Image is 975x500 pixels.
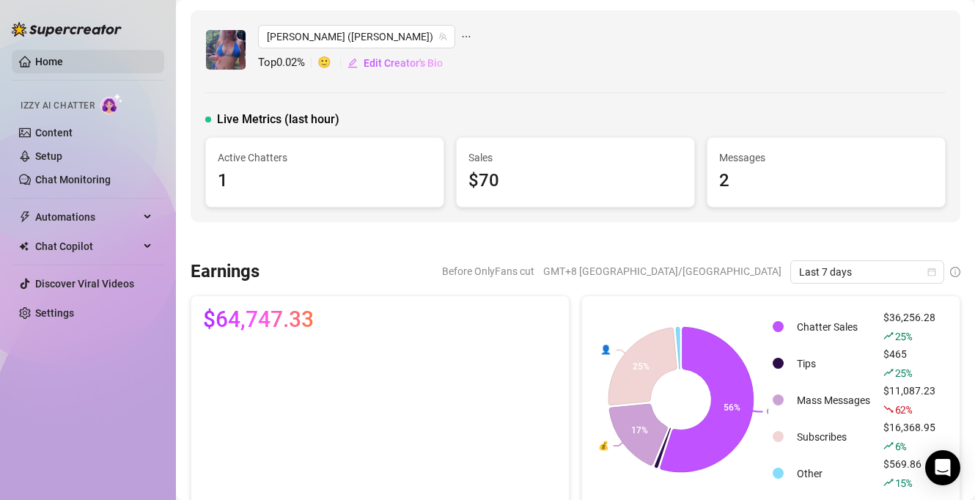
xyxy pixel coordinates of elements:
span: Izzy AI Chatter [21,99,95,113]
text: 💰 [598,440,609,451]
div: $36,256.28 [883,309,935,345]
div: Open Intercom Messenger [925,450,960,485]
text: 💬 [767,405,778,416]
div: 1 [218,167,432,195]
span: rise [883,477,894,488]
a: Content [35,127,73,139]
span: 6 % [895,439,906,453]
span: 62 % [895,402,912,416]
span: Sales [468,150,682,166]
span: Automations [35,205,139,229]
a: Home [35,56,63,67]
td: Mass Messages [791,383,876,418]
span: fall [883,404,894,414]
div: 2 [719,167,933,195]
a: Settings [35,307,74,319]
img: AI Chatter [100,93,123,114]
span: rise [883,367,894,378]
div: $569.86 [883,456,935,491]
span: rise [883,331,894,341]
span: Messages [719,150,933,166]
h3: Earnings [191,260,260,284]
span: Top 0.02 % [258,54,317,72]
img: Jaylie [206,30,246,70]
div: $465 [883,346,935,381]
td: Other [791,456,876,491]
span: Edit Creator's Bio [364,57,443,69]
span: info-circle [950,267,960,277]
a: Setup [35,150,62,162]
span: GMT+8 [GEOGRAPHIC_DATA]/[GEOGRAPHIC_DATA] [543,260,781,282]
td: Tips [791,346,876,381]
span: Jaylie (jaylietori) [267,26,446,48]
span: ellipsis [461,25,471,48]
td: Subscribes [791,419,876,455]
span: calendar [927,268,936,276]
span: Before OnlyFans cut [442,260,534,282]
span: edit [347,58,358,68]
span: rise [883,441,894,451]
img: logo-BBDzfeDw.svg [12,22,122,37]
text: 👤 [600,344,611,355]
span: 15 % [895,476,912,490]
span: $64,747.33 [203,308,314,331]
span: 🙂 [317,54,347,72]
img: Chat Copilot [19,241,29,251]
button: Edit Creator's Bio [347,51,444,75]
div: $16,368.95 [883,419,935,455]
span: Last 7 days [799,261,935,283]
span: 25 % [895,329,912,343]
div: $11,087.23 [883,383,935,418]
div: $70 [468,167,682,195]
span: 25 % [895,366,912,380]
span: Active Chatters [218,150,432,166]
span: Live Metrics (last hour) [217,111,339,128]
td: Chatter Sales [791,309,876,345]
a: Discover Viral Videos [35,278,134,290]
span: team [438,32,447,41]
span: thunderbolt [19,211,31,223]
a: Chat Monitoring [35,174,111,185]
span: Chat Copilot [35,235,139,258]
